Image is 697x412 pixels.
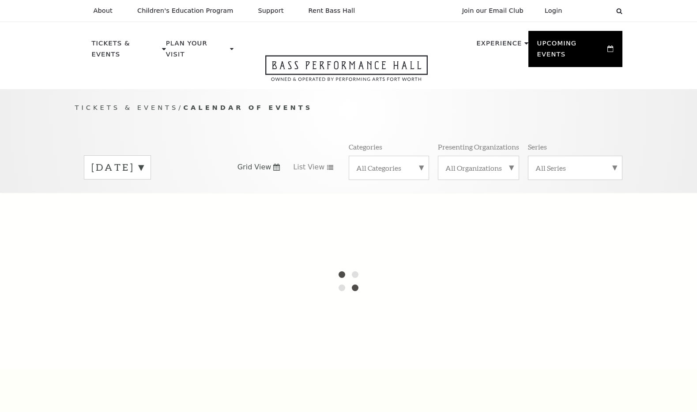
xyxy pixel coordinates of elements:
[92,38,160,65] p: Tickets & Events
[166,38,228,65] p: Plan Your Visit
[356,163,422,172] label: All Categories
[91,161,143,174] label: [DATE]
[75,102,622,113] p: /
[445,163,512,172] label: All Organizations
[293,162,324,172] span: List View
[258,7,284,15] p: Support
[535,163,615,172] label: All Series
[438,142,519,151] p: Presenting Organizations
[237,162,271,172] span: Grid View
[576,7,608,15] select: Select:
[537,38,606,65] p: Upcoming Events
[476,38,522,54] p: Experience
[75,104,179,111] span: Tickets & Events
[137,7,234,15] p: Children's Education Program
[309,7,355,15] p: Rent Bass Hall
[183,104,313,111] span: Calendar of Events
[349,142,382,151] p: Categories
[94,7,113,15] p: About
[528,142,547,151] p: Series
